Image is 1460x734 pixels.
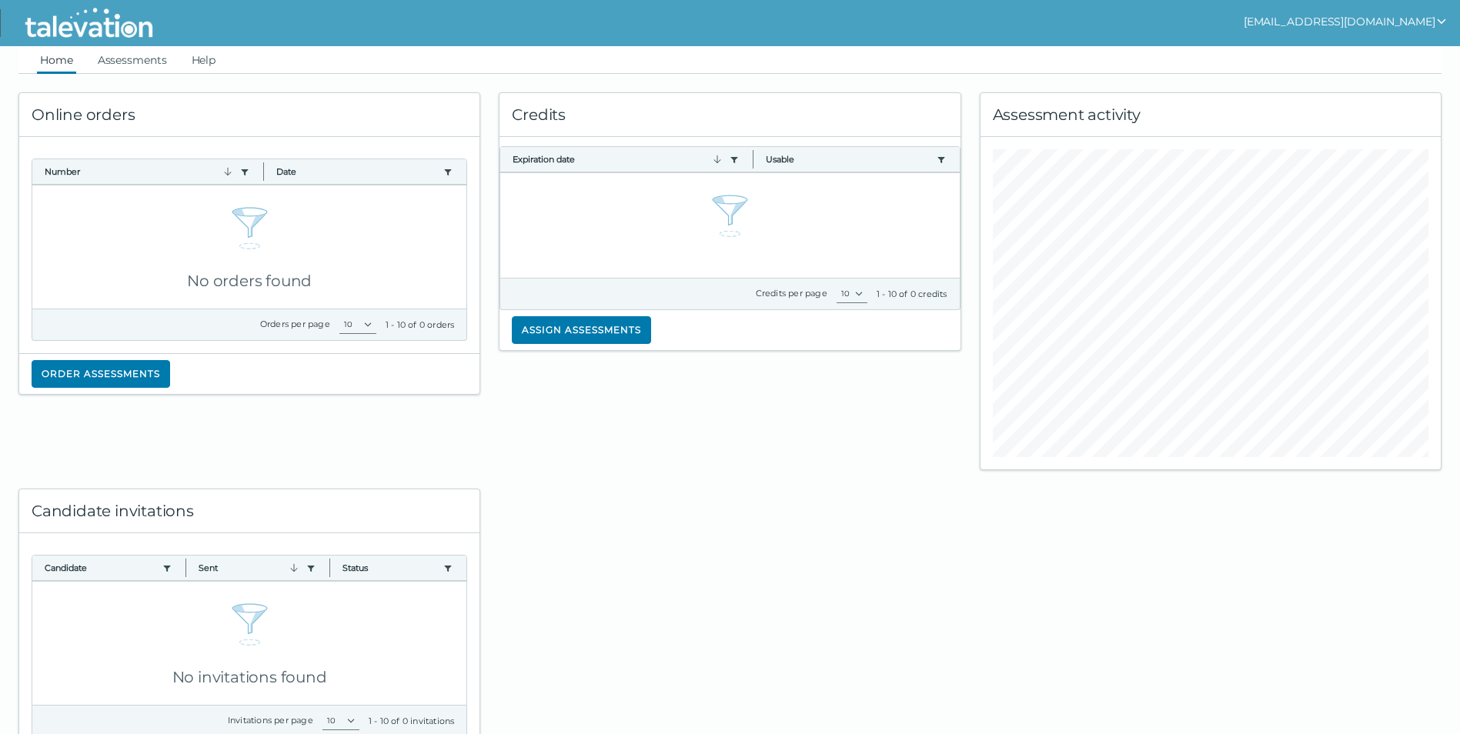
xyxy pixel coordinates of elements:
[19,93,479,137] div: Online orders
[199,562,299,574] button: Sent
[187,272,312,290] span: No orders found
[512,316,651,344] button: Assign assessments
[1244,12,1448,31] button: show user actions
[513,153,723,165] button: Expiration date
[260,319,330,329] label: Orders per page
[499,93,960,137] div: Credits
[189,46,219,74] a: Help
[276,165,438,178] button: Date
[18,4,159,42] img: Talevation_Logo_Transparent_white.png
[369,715,455,727] div: 1 - 10 of 0 invitations
[181,551,191,584] button: Column resize handle
[259,155,269,188] button: Column resize handle
[981,93,1441,137] div: Assessment activity
[766,153,930,165] button: Usable
[877,288,947,300] div: 1 - 10 of 0 credits
[228,715,313,726] label: Invitations per page
[45,165,234,178] button: Number
[756,288,827,299] label: Credits per page
[325,551,335,584] button: Column resize handle
[32,360,170,388] button: Order assessments
[748,142,758,175] button: Column resize handle
[386,319,455,331] div: 1 - 10 of 0 orders
[37,46,76,74] a: Home
[19,489,479,533] div: Candidate invitations
[172,668,327,686] span: No invitations found
[342,562,437,574] button: Status
[45,562,156,574] button: Candidate
[95,46,170,74] a: Assessments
